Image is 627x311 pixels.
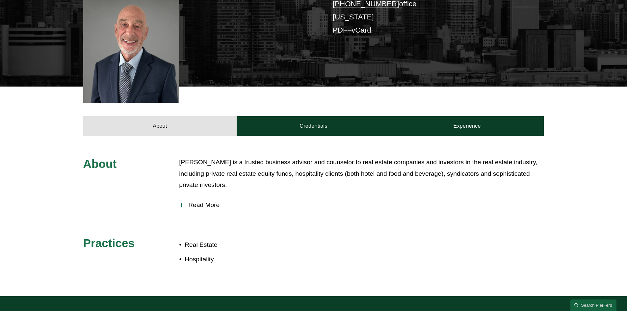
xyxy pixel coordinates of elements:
a: PDF [333,26,348,34]
p: Hospitality [185,254,313,265]
span: Read More [184,201,544,209]
p: Real Estate [185,239,313,251]
a: vCard [352,26,371,34]
a: About [83,116,237,136]
button: Read More [179,196,544,214]
a: Experience [390,116,544,136]
a: Credentials [237,116,390,136]
span: Practices [83,237,135,249]
p: [PERSON_NAME] is a trusted business advisor and counselor to real estate companies and investors ... [179,157,544,191]
span: About [83,157,117,170]
a: Search this site [570,299,616,311]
